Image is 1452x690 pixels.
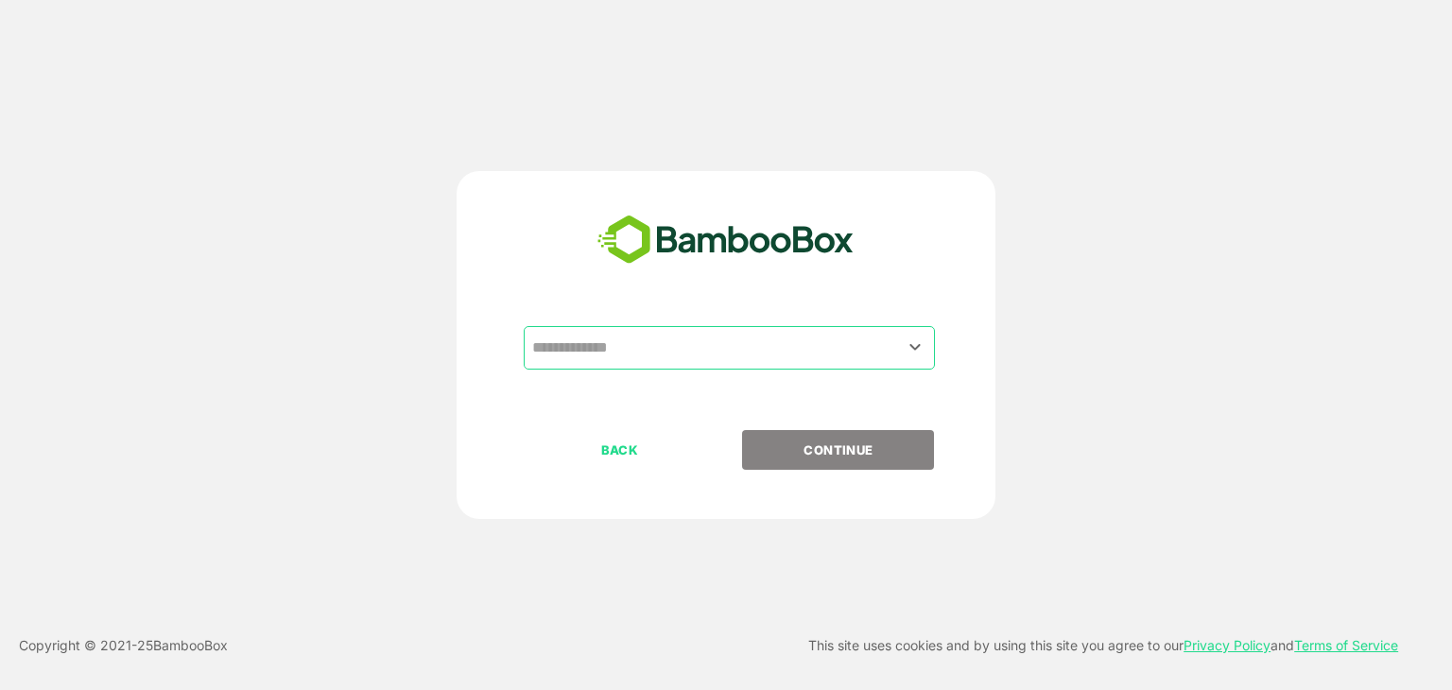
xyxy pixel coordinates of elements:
button: CONTINUE [742,430,934,470]
p: CONTINUE [744,440,933,460]
button: BACK [524,430,716,470]
p: This site uses cookies and by using this site you agree to our and [808,634,1398,657]
a: Terms of Service [1294,637,1398,653]
p: Copyright © 2021- 25 BambooBox [19,634,228,657]
a: Privacy Policy [1184,637,1270,653]
button: Open [903,335,928,360]
p: BACK [526,440,715,460]
img: bamboobox [587,209,864,271]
